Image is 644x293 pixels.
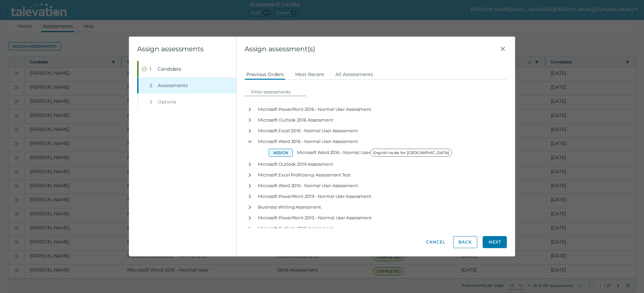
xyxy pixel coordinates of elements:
clr-wizard-title: Assign assessments [137,45,203,53]
div: Microsoft PowerPoint 2010 - Normal User Assessment [255,212,507,223]
span: Microsoft Word 2016 - Normal User [297,150,454,155]
div: Microsoft Word 2016 - Normal User Assessment [255,136,507,147]
div: Microsoft Outlook 2019 Assessment [255,159,507,169]
button: Assign [269,149,293,157]
span: Assessments [158,82,188,89]
button: 2Assessments [139,77,236,93]
div: Microsoft Outlook 2010 Assessment [255,223,507,234]
div: Microsoft PowerPoint 2016 - Normal User Assessment [255,104,507,115]
div: Microsoft Excel Proficiency Assessment Test [255,169,507,180]
button: All Assessments [334,68,375,80]
button: Next [483,236,507,248]
span: Assign assessment(s) [245,45,499,53]
div: Microsoft PowerPoint 2019 - Normal User Assessment [255,191,507,202]
div: Business Writing Assessment [255,202,507,212]
button: Most Recent [293,68,326,80]
div: Microsoft Outlook 2016 Assessment [255,115,507,125]
div: 1 [150,66,155,72]
nav: Wizard steps [137,61,236,110]
span: English locale for [GEOGRAPHIC_DATA] [370,149,452,157]
cds-icon: Completed [142,66,147,72]
button: Previous Orders [245,68,285,80]
div: Microsoft Excel 2016 - Normal User Assessment [255,125,507,136]
span: Candidate [158,66,181,72]
div: Microsoft Word 2019 - Normal User Assessment [255,180,507,191]
input: Filter assessments [249,88,306,96]
button: Back [453,236,477,248]
button: Cancel [424,236,448,248]
button: Completed [139,61,236,77]
div: 2 [150,82,155,89]
button: Close [499,45,507,53]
